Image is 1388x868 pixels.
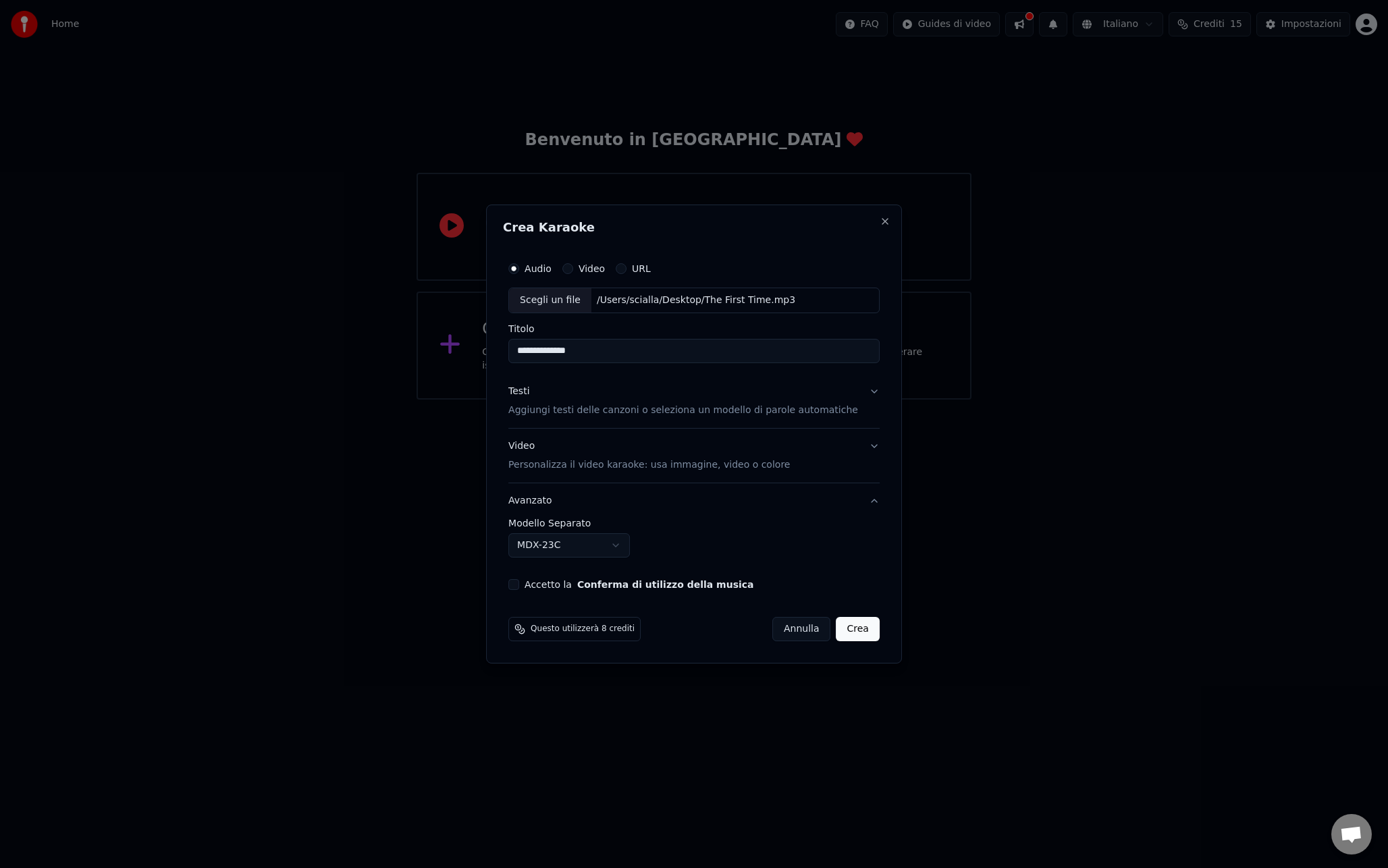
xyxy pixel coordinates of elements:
[579,264,605,273] label: Video
[508,518,880,568] div: Avanzato
[591,294,801,307] div: /Users/scialla/Desktop/The First Time.mp3
[509,288,591,313] div: Scegli un file
[508,385,529,398] div: Testi
[525,264,552,273] label: Audio
[508,439,790,472] div: Video
[503,221,885,234] h2: Crea Karaoke
[772,617,831,641] button: Annulla
[525,580,753,589] label: Accetto la
[632,264,651,273] label: URL
[508,324,880,333] label: Titolo
[577,580,754,589] button: Accetto la
[531,624,635,634] span: Questo utilizzerà 8 crediti
[508,429,880,483] button: VideoPersonalizza il video karaoke: usa immagine, video o colore
[508,483,880,518] button: Avanzato
[508,458,790,472] p: Personalizza il video karaoke: usa immagine, video o colore
[836,617,880,641] button: Crea
[508,374,880,428] button: TestiAggiungi testi delle canzoni o seleziona un modello di parole automatiche
[508,518,880,528] label: Modello Separato
[508,404,858,417] p: Aggiungi testi delle canzoni o seleziona un modello di parole automatiche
